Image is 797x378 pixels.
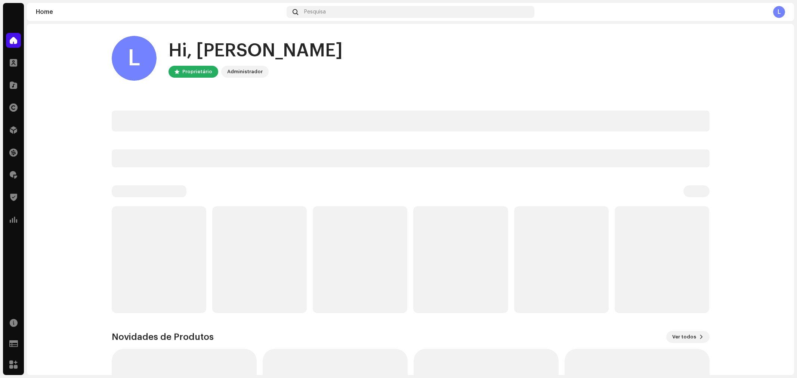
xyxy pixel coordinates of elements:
span: Pesquisa [304,9,326,15]
div: L [112,36,157,81]
button: Ver todos [666,331,710,343]
div: Home [36,9,284,15]
div: L [773,6,785,18]
div: Proprietário [182,67,212,76]
div: Administrador [227,67,263,76]
h3: Novidades de Produtos [112,331,214,343]
div: Hi, [PERSON_NAME] [169,39,343,63]
span: Ver todos [672,329,696,344]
